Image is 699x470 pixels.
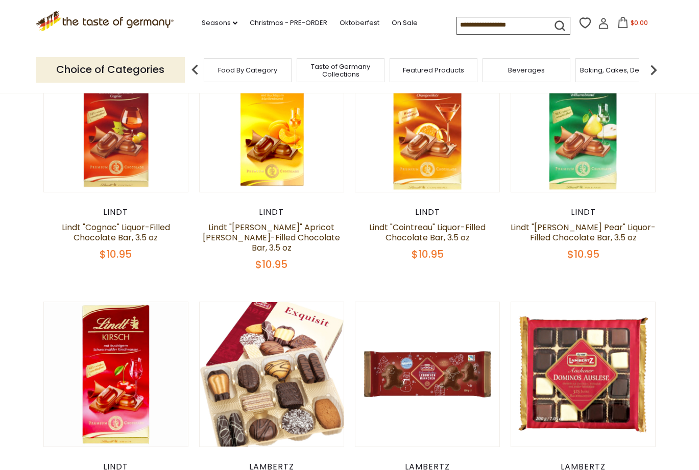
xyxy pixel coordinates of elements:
[355,207,500,217] div: Lindt
[199,207,345,217] div: Lindt
[511,221,656,243] a: Lindt "[PERSON_NAME] Pear" Liquor-Filled Chocolate Bar, 3.5 oz
[218,66,277,74] a: Food By Category
[580,66,659,74] a: Baking, Cakes, Desserts
[567,247,599,261] span: $10.95
[202,17,237,29] a: Seasons
[355,302,500,447] img: Lambertz Soft Gingerbread Men Coated in Milk Chocolate, 7.06 oz
[44,302,188,447] img: Lindt "Kirschwasser" Liquor-Filled Chocolate Bar, 3.5 oz
[255,257,287,271] span: $10.95
[203,221,340,254] a: Lindt "[PERSON_NAME]" Apricot [PERSON_NAME]-Filled Chocolate Bar, 3.5 oz
[100,247,132,261] span: $10.95
[250,17,327,29] a: Christmas - PRE-ORDER
[403,66,464,74] a: Featured Products
[36,57,185,82] p: Choice of Categories
[392,17,418,29] a: On Sale
[200,302,344,447] img: Lambertz "Exquisit" German Cookie Assortment, 7 oz.
[511,47,656,192] img: Lindt "Williams Pear" Liquor-Filled Chocolate Bar, 3.5 oz
[44,47,188,192] img: Lindt "Cognac" Liquor-Filled Chocolate Bar, 3.5 oz
[340,17,379,29] a: Oktoberfest
[200,47,344,192] img: Lindt "Marille" Apricot Brandy-Filled Chocolate Bar, 3.5 oz
[62,221,170,243] a: Lindt "Cognac" Liquor-Filled Chocolate Bar, 3.5 oz
[508,66,545,74] a: Beverages
[412,247,444,261] span: $10.95
[511,207,656,217] div: Lindt
[369,221,486,243] a: Lindt "Cointreau" Liquor-Filled Chocolate Bar, 3.5 oz
[631,18,648,27] span: $0.00
[511,302,656,447] img: Lambertz "Domino Selection", Dark-Milk-White Gingerbread Squares, 7 oz
[355,47,500,192] img: Lindt "Cointreau" Liquor-Filled Chocolate Bar, 3.5 oz
[43,207,189,217] div: Lindt
[643,60,664,80] img: next arrow
[611,17,655,32] button: $0.00
[185,60,205,80] img: previous arrow
[300,63,381,78] a: Taste of Germany Collections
